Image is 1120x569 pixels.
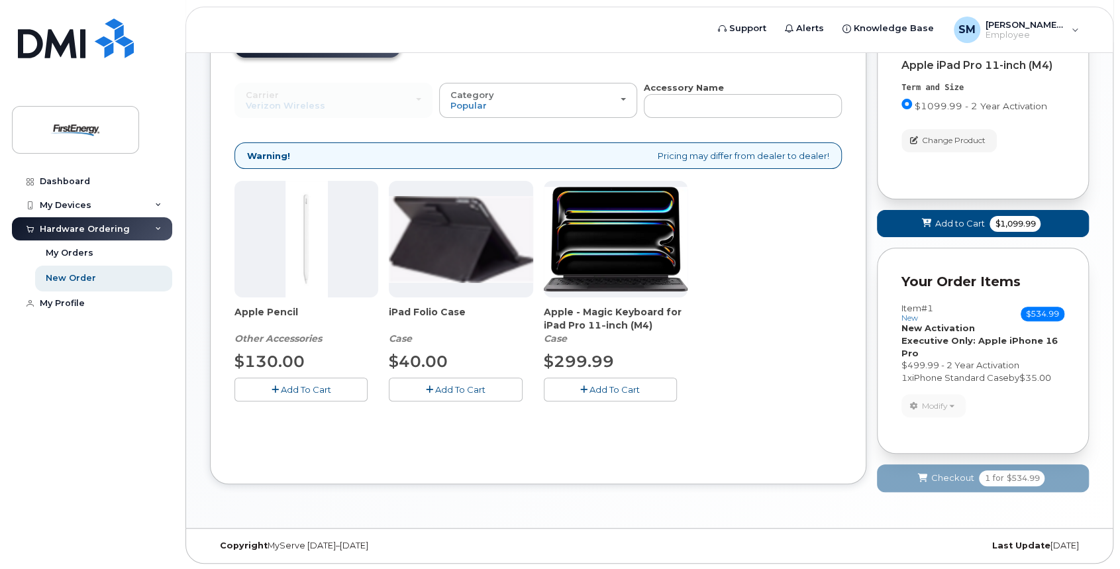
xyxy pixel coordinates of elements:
[729,22,766,35] span: Support
[544,352,614,371] span: $299.99
[901,272,1064,291] p: Your Order Items
[796,541,1089,551] div: [DATE]
[234,142,842,170] div: Pricing may differ from dealer to dealer!
[389,305,533,345] div: iPad Folio Case
[833,15,943,42] a: Knowledge Base
[958,22,976,38] span: SM
[922,134,986,146] span: Change Product
[234,378,368,401] button: Add To Cart
[796,22,824,35] span: Alerts
[644,82,724,93] strong: Accessory Name
[901,82,1064,93] div: Term and Size
[285,181,328,297] img: PencilPro.jpg
[992,541,1050,550] strong: Last Update
[389,196,533,282] img: folio.png
[776,15,833,42] a: Alerts
[828,276,1110,505] iframe: Messenger
[544,187,687,291] img: magic_keyboard_for_ipad_pro.png
[389,333,412,344] em: Case
[234,352,305,371] span: $130.00
[544,305,687,332] span: Apple - Magic Keyboard for iPad Pro 11‑inch (M4)
[1062,511,1110,559] iframe: Messenger Launcher
[247,150,290,162] strong: Warning!
[589,384,640,395] span: Add To Cart
[854,22,934,35] span: Knowledge Base
[901,99,912,109] input: $1099.99 - 2 Year Activation
[901,60,1064,72] div: Apple iPad Pro 11-inch (M4)
[990,216,1041,232] span: $1,099.99
[234,305,378,345] div: Apple Pencil
[389,378,522,401] button: Add To Cart
[935,217,984,230] span: Add to Cart
[901,129,997,152] button: Change Product
[986,30,1065,40] span: Employee
[877,210,1089,237] button: Add to Cart $1,099.99
[915,101,1047,111] span: $1099.99 - 2 Year Activation
[544,333,567,344] em: Case
[986,19,1065,30] span: [PERSON_NAME] (Executive IT Support)
[389,352,448,371] span: $40.00
[544,305,687,345] div: Apple - Magic Keyboard for iPad Pro 11‑inch (M4)
[220,541,268,550] strong: Copyright
[234,333,322,344] em: Other Accessories
[944,17,1088,43] div: Stephens, Mack (Executive IT Support)
[281,384,331,395] span: Add To Cart
[450,89,494,100] span: Category
[435,384,485,395] span: Add To Cart
[234,305,378,332] span: Apple Pencil
[450,100,487,111] span: Popular
[210,541,503,551] div: MyServe [DATE]–[DATE]
[544,378,677,401] button: Add To Cart
[389,305,533,332] span: iPad Folio Case
[709,15,776,42] a: Support
[439,83,637,117] button: Category Popular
